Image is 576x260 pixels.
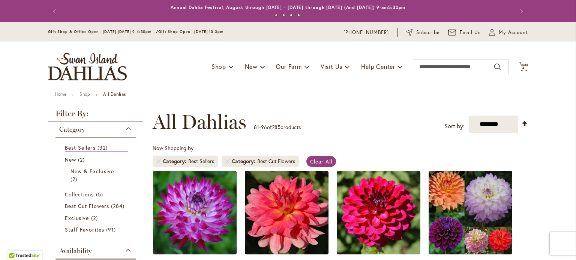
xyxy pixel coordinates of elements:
span: Shop [211,62,226,70]
a: store logo [48,53,127,80]
a: Email Us [448,29,481,36]
span: Category [163,157,188,165]
button: Previous [48,4,63,19]
span: Availability [59,247,91,255]
span: Best Sellers [65,144,96,151]
span: 5 [96,190,105,198]
a: Shop [79,91,90,97]
span: Our Farm [276,62,301,70]
a: New &amp; Exclusive [70,167,123,183]
span: All Dahlias [153,111,246,133]
button: 1 of 4 [275,14,277,16]
a: Fabulous Five Collection [429,249,512,256]
img: FABULOUS [337,171,420,254]
span: Category [59,125,85,134]
button: 4 [519,62,528,72]
span: 2 [70,175,79,183]
span: Subscribe [416,29,440,36]
img: Enchantress [153,171,237,254]
a: Remove Category Best Sellers [156,159,161,163]
a: Collections [65,190,128,198]
span: My Account [499,29,528,36]
button: 2 of 4 [282,14,285,16]
button: Next [513,4,528,19]
a: Annual Dahlia Festival, August through [DATE] - [DATE] through [DATE] (And [DATE]) 9-am5:30pm [171,4,406,10]
span: Gift Shop Open - [DATE] 10-3pm [158,29,223,34]
strong: Filter By: [48,110,143,122]
span: 4 [522,65,525,70]
span: Visit Us [321,62,342,70]
span: 91 [106,226,118,233]
label: Sort by: [444,119,465,133]
span: Clear All [310,158,332,165]
a: Subscribe [406,29,440,36]
span: 96 [261,123,267,131]
img: Fabulous Five Collection [429,171,512,254]
a: Home [55,91,66,97]
span: Collections [65,191,94,198]
span: New [245,62,257,70]
button: 4 of 4 [297,14,300,16]
a: Best Cut Flowers [65,202,128,210]
a: Enchantress [153,249,237,256]
span: 32 [97,144,109,152]
button: My Account [489,29,528,36]
span: New & Exclusive [70,168,114,175]
span: Best Cut Flowers [65,202,109,209]
div: Best Sellers [188,157,214,165]
a: Best Sellers [65,144,128,152]
img: EXCENTRIC [245,171,328,254]
span: 284 [111,202,126,210]
span: New [65,156,76,163]
a: Remove Category Best Cut Flowers [225,159,230,163]
span: Gift Shop & Office Open - [DATE]-[DATE] 9-4:30pm / [48,29,158,34]
a: Staff Favorites [65,226,128,233]
a: Exclusive [65,214,128,222]
a: EXCENTRIC [245,249,328,256]
a: [PHONE_NUMBER] [343,29,389,36]
p: - of products [254,121,301,133]
a: FABULOUS [337,249,420,256]
a: Clear All [306,156,336,167]
span: Now Shopping by [153,144,193,152]
span: 2 [78,156,87,163]
strong: All Dahlias [103,91,126,97]
span: Category [232,157,257,165]
a: New [65,156,128,163]
button: 3 of 4 [290,14,292,16]
span: Exclusive [65,214,89,221]
span: 285 [272,123,280,131]
span: 2 [91,214,100,222]
span: Email Us [460,29,481,36]
div: Best Cut Flowers [257,157,295,165]
span: Staff Favorites [65,226,104,233]
span: Help Center [361,62,395,70]
span: 81 [254,123,259,131]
